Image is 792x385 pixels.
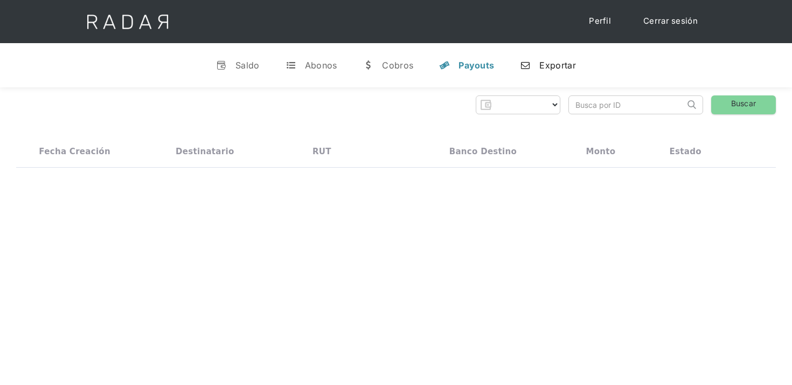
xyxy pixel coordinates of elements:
div: w [363,60,373,71]
div: Estado [670,147,701,156]
div: Monto [586,147,615,156]
a: Perfil [578,11,622,32]
div: Cobros [382,60,413,71]
a: Cerrar sesión [633,11,708,32]
input: Busca por ID [569,96,685,114]
form: Form [476,95,560,114]
div: t [286,60,296,71]
div: n [520,60,531,71]
a: Buscar [711,95,776,114]
div: Saldo [235,60,260,71]
div: Payouts [458,60,494,71]
div: Abonos [305,60,337,71]
div: v [216,60,227,71]
div: Banco destino [449,147,517,156]
div: Exportar [539,60,575,71]
div: Fecha creación [39,147,110,156]
div: y [439,60,450,71]
div: RUT [312,147,331,156]
div: Destinatario [176,147,234,156]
